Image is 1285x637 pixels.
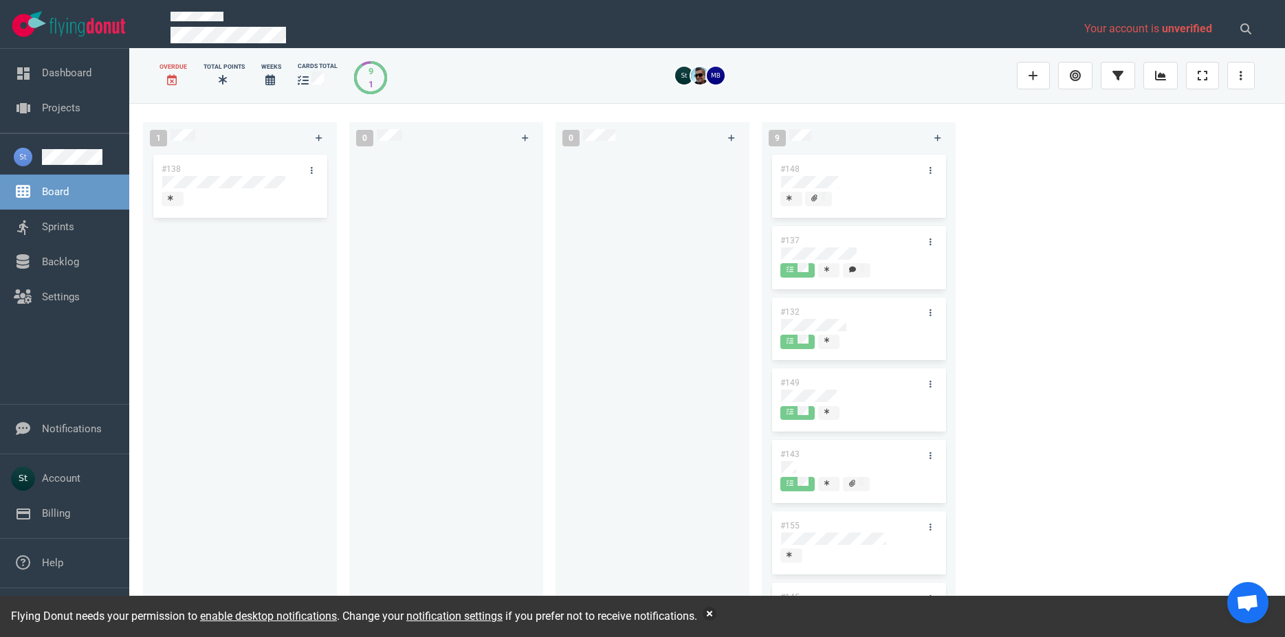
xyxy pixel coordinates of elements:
[780,236,800,245] a: #137
[780,307,800,317] a: #132
[369,65,373,78] div: 9
[160,63,187,71] div: Overdue
[42,67,91,79] a: Dashboard
[369,78,373,91] div: 1
[204,63,245,71] div: Total Points
[691,67,709,85] img: 26
[200,610,337,623] a: enable desktop notifications
[780,521,800,530] a: #155
[780,449,800,459] a: #143
[406,610,503,623] a: notification settings
[50,18,125,36] img: Flying Donut text logo
[356,130,373,146] span: 0
[1162,22,1212,35] span: unverified
[707,67,725,85] img: 26
[42,221,74,233] a: Sprints
[42,186,69,198] a: Board
[337,610,697,623] span: . Change your if you prefer not to receive notifications.
[42,291,80,303] a: Settings
[780,164,800,174] a: #148
[562,130,580,146] span: 0
[1084,22,1212,35] span: Your account is
[261,63,281,71] div: Weeks
[780,592,800,602] a: #145
[769,130,786,146] span: 9
[675,67,693,85] img: 26
[42,557,63,569] a: Help
[42,256,79,268] a: Backlog
[298,62,338,71] div: cards total
[780,378,800,388] a: #149
[42,507,70,519] a: Billing
[42,472,80,484] a: Account
[42,102,80,114] a: Projects
[42,423,102,435] a: Notifications
[150,130,167,146] span: 1
[162,164,181,174] a: #138
[1227,582,1268,623] div: Open chat
[11,610,337,623] span: Flying Donut needs your permission to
